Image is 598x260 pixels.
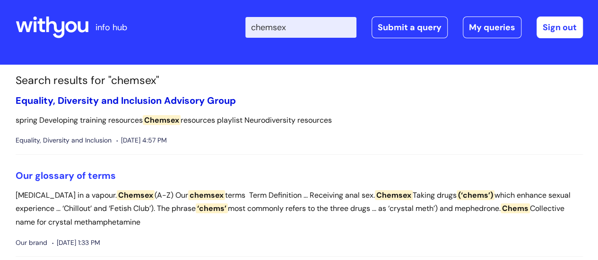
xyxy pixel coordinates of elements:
p: info hub [95,20,127,35]
span: Chemsex [117,190,155,200]
span: [DATE] 1:33 PM [52,237,100,249]
a: Equality, Diversity and Inclusion Advisory Group [16,94,236,107]
p: spring Developing training resources resources playlist Neurodiversity resources [16,114,583,127]
a: Sign out [537,17,583,38]
a: Submit a query [372,17,448,38]
span: [DATE] 4:57 PM [116,134,167,146]
span: Our brand [16,237,47,249]
span: Chemsex [375,190,413,200]
a: My queries [463,17,521,38]
span: Chems [501,203,530,213]
div: | - [245,17,583,38]
span: Equality, Diversity and Inclusion [16,134,112,146]
span: ‘chems’ [196,203,228,213]
span: (‘chems’) [457,190,494,200]
input: Search [245,17,356,38]
p: [MEDICAL_DATA] in a vapour. (A-Z) Our terms Term Definition ... Receiving anal sex. Taking drugs ... [16,189,583,229]
a: Our glossary of terms [16,169,116,182]
h1: Search results for "chemsex" [16,74,583,87]
span: Chemsex [143,115,181,125]
span: chemsex [188,190,225,200]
